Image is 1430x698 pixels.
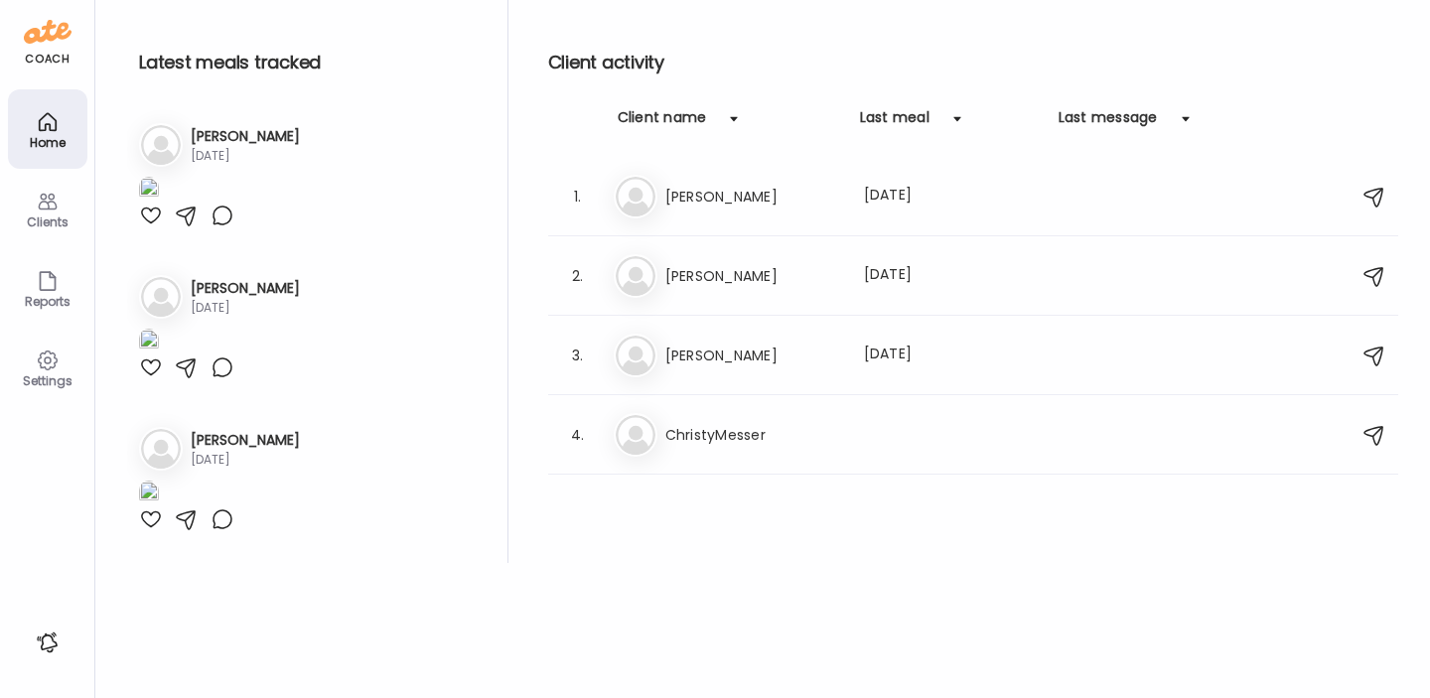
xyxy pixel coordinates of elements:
[566,264,590,288] div: 2.
[141,429,181,469] img: bg-avatar-default.svg
[665,423,840,447] h3: ChristyMesser
[616,336,655,375] img: bg-avatar-default.svg
[616,415,655,455] img: bg-avatar-default.svg
[139,329,159,355] img: images%2FnaPtvD52pAVnlmAt1wcGQUNGGxx1%2FZ133tcYFDRXYLvLACZG1%2F6cKolgCcFlgcEKooQqVC_1080
[860,107,929,139] div: Last meal
[548,48,1398,77] h2: Client activity
[141,277,181,317] img: bg-avatar-default.svg
[12,295,83,308] div: Reports
[24,16,71,48] img: ate
[12,374,83,387] div: Settings
[191,430,300,451] h3: [PERSON_NAME]
[139,481,159,507] img: images%2FN2AN96gpzcb7m3AdKRcblaIuI672%2FMhlnhViJi4hBKli0CaBb%2FgAvhEC7sdat4BMFDZMrZ_1080
[665,264,840,288] h3: [PERSON_NAME]
[616,256,655,296] img: bg-avatar-default.svg
[191,451,300,469] div: [DATE]
[139,48,476,77] h2: Latest meals tracked
[139,177,159,204] img: images%2FOEo1pt2Awdddw3GMlk10IIzCNdK2%2F4b1ZL3VN0p6KkaFCZ8Y1%2FkNwDbYarYoMKpzCSwCWM_1080
[864,264,1039,288] div: [DATE]
[566,185,590,209] div: 1.
[141,125,181,165] img: bg-avatar-default.svg
[191,126,300,147] h3: [PERSON_NAME]
[1059,107,1158,139] div: Last message
[665,344,840,367] h3: [PERSON_NAME]
[191,299,300,317] div: [DATE]
[864,344,1039,367] div: [DATE]
[191,278,300,299] h3: [PERSON_NAME]
[12,136,83,149] div: Home
[864,185,1039,209] div: [DATE]
[618,107,707,139] div: Client name
[616,177,655,216] img: bg-avatar-default.svg
[12,215,83,228] div: Clients
[25,51,70,68] div: coach
[191,147,300,165] div: [DATE]
[665,185,840,209] h3: [PERSON_NAME]
[566,344,590,367] div: 3.
[566,423,590,447] div: 4.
